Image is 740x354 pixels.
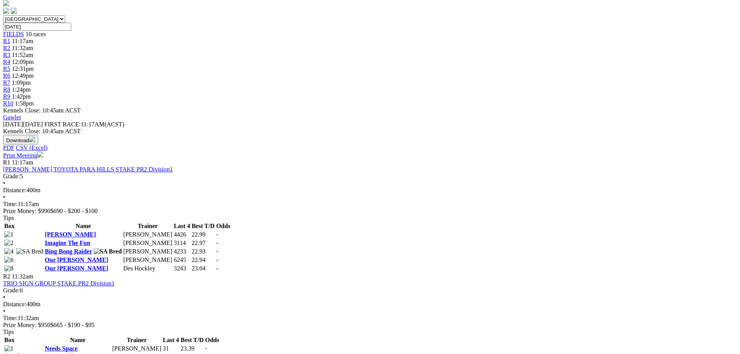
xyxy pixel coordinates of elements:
td: [PERSON_NAME] [123,256,173,264]
td: [PERSON_NAME] [123,239,173,247]
span: 10 races [25,31,46,37]
span: FIRST RACE: [44,121,81,128]
span: 11:32am [12,273,33,280]
a: R1 [3,38,10,44]
span: Kennels Close: 10:45am ACST [3,107,81,114]
span: 1:42pm [12,93,31,100]
div: Prize Money: $990 [3,208,737,215]
span: • [3,194,5,200]
a: Our [PERSON_NAME] [45,257,108,263]
img: facebook.svg [3,8,9,14]
span: Distance: [3,187,26,193]
span: - [216,265,218,272]
span: 12:09pm [12,59,34,65]
img: 4 [4,248,13,255]
span: $665 - $190 - $95 [50,322,95,328]
a: R2 [3,45,10,51]
th: Odds [216,222,230,230]
td: Des Hockley [123,265,173,272]
a: R3 [3,52,10,58]
td: [PERSON_NAME] [112,345,161,352]
td: 31 [162,345,179,352]
span: [DATE] [3,121,23,128]
a: Our [PERSON_NAME] [45,265,108,272]
div: 11:32am [3,315,737,322]
span: - [216,257,218,263]
span: 11:17am [12,38,33,44]
button: Download [3,135,38,144]
span: Time: [3,315,18,321]
td: 23.39 [180,345,204,352]
img: printer.svg [37,151,43,158]
span: $690 - $200 - $100 [50,208,98,214]
span: - [216,248,218,255]
a: Gawler [3,114,21,121]
span: 11:32am [12,45,33,51]
span: 11:52am [12,52,33,58]
span: 11:17am [12,159,33,166]
span: 12:31pm [12,65,34,72]
a: R4 [3,59,10,65]
th: Last 4 [162,336,179,344]
img: 1 [4,231,13,238]
div: Kennels Close: 10:45am ACST [3,128,737,135]
span: Grade: [3,287,20,294]
td: 3114 [173,239,190,247]
div: 6 [3,287,737,294]
div: Prize Money: $950 [3,322,737,329]
td: 22.97 [191,239,215,247]
a: [PERSON_NAME] TOYOTA PARA HILLS STAKE PR2 Division1 [3,166,173,173]
a: FIELDS [3,31,24,37]
span: R2 [3,273,10,280]
a: TRIO SIGN GROUP STAKE PR2 Division1 [3,280,114,287]
input: Select date [3,23,71,31]
a: R8 [3,86,10,93]
a: R6 [3,72,10,79]
td: 22.93 [191,248,215,255]
a: [PERSON_NAME] [45,231,96,238]
a: Imagine The Fun [45,240,90,246]
a: Print Meeting [3,152,43,159]
td: [PERSON_NAME] [123,231,173,238]
span: 1:24pm [12,86,31,93]
td: 22.94 [191,256,215,264]
td: 22.99 [191,231,215,238]
th: Best T/D [180,336,204,344]
img: SA Bred [94,248,122,255]
div: 5 [3,173,737,180]
span: 11:17AM(ACST) [44,121,124,128]
div: 400m [3,187,737,194]
div: 400m [3,301,737,308]
span: • [3,180,5,186]
span: Tips [3,329,14,335]
span: • [3,294,5,300]
span: - [205,345,207,352]
img: SA Bred [16,248,44,255]
div: 11:17am [3,201,737,208]
a: R10 [3,100,13,107]
span: R1 [3,159,10,166]
a: R9 [3,93,10,100]
a: R7 [3,79,10,86]
td: 4426 [173,231,190,238]
span: Box [4,337,15,343]
span: 1:58pm [15,100,34,107]
a: PDF [3,144,14,151]
span: Time: [3,201,18,207]
img: 6 [4,257,13,263]
th: Odds [205,336,219,344]
span: [DATE] [3,121,43,128]
span: - [216,240,218,246]
td: [PERSON_NAME] [123,248,173,255]
th: Last 4 [173,222,190,230]
img: 1 [4,345,13,352]
span: - [216,231,218,238]
th: Name [44,222,122,230]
